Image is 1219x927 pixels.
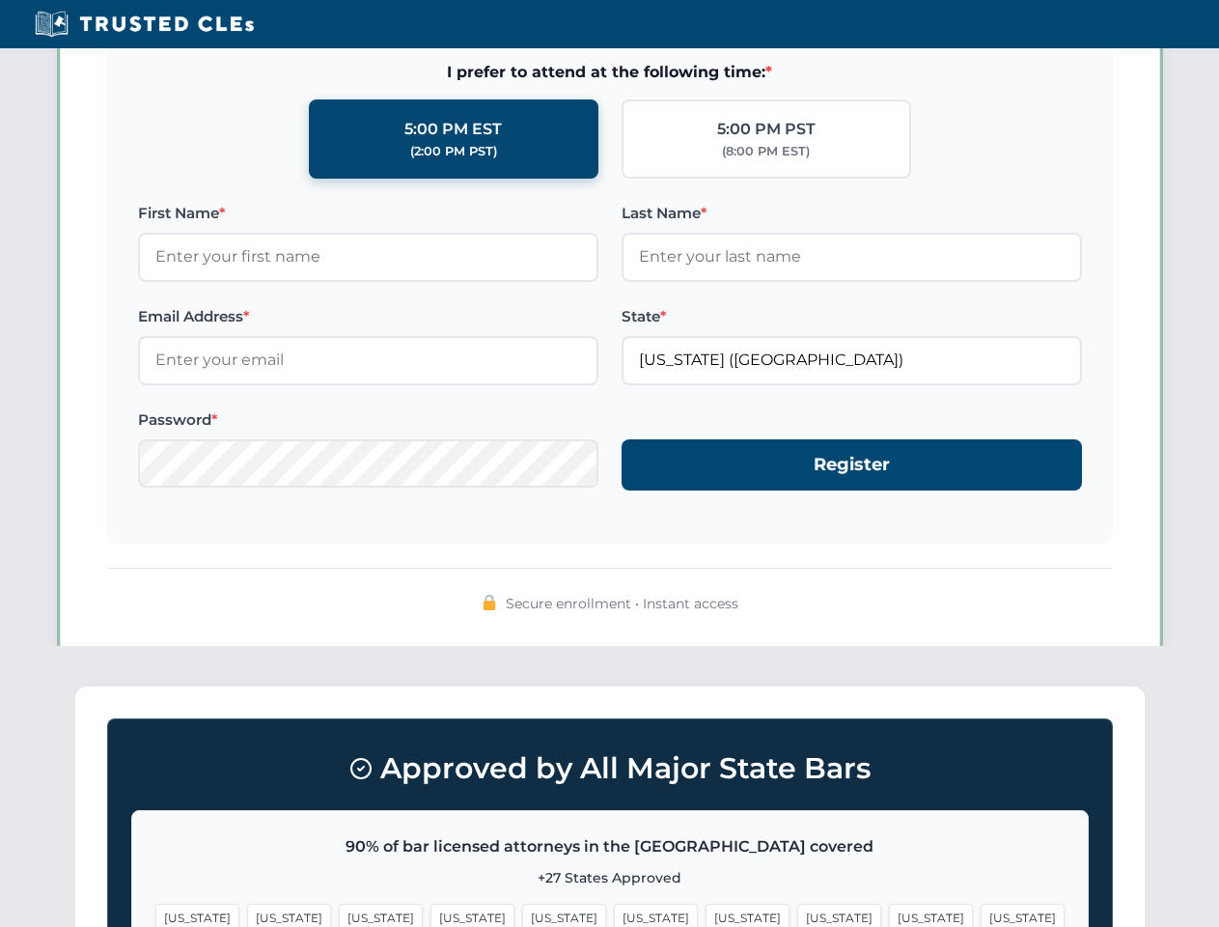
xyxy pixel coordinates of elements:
[622,336,1082,384] input: Florida (FL)
[404,117,502,142] div: 5:00 PM EST
[622,233,1082,281] input: Enter your last name
[155,834,1065,859] p: 90% of bar licensed attorneys in the [GEOGRAPHIC_DATA] covered
[155,867,1065,888] p: +27 States Approved
[138,233,598,281] input: Enter your first name
[622,305,1082,328] label: State
[506,593,738,614] span: Secure enrollment • Instant access
[131,743,1089,795] h3: Approved by All Major State Bars
[410,142,497,161] div: (2:00 PM PST)
[722,142,810,161] div: (8:00 PM EST)
[482,595,497,610] img: 🔒
[717,117,816,142] div: 5:00 PM PST
[138,202,598,225] label: First Name
[138,408,598,432] label: Password
[622,439,1082,491] button: Register
[138,336,598,384] input: Enter your email
[622,202,1082,225] label: Last Name
[138,305,598,328] label: Email Address
[29,10,260,39] img: Trusted CLEs
[138,60,1082,85] span: I prefer to attend at the following time:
